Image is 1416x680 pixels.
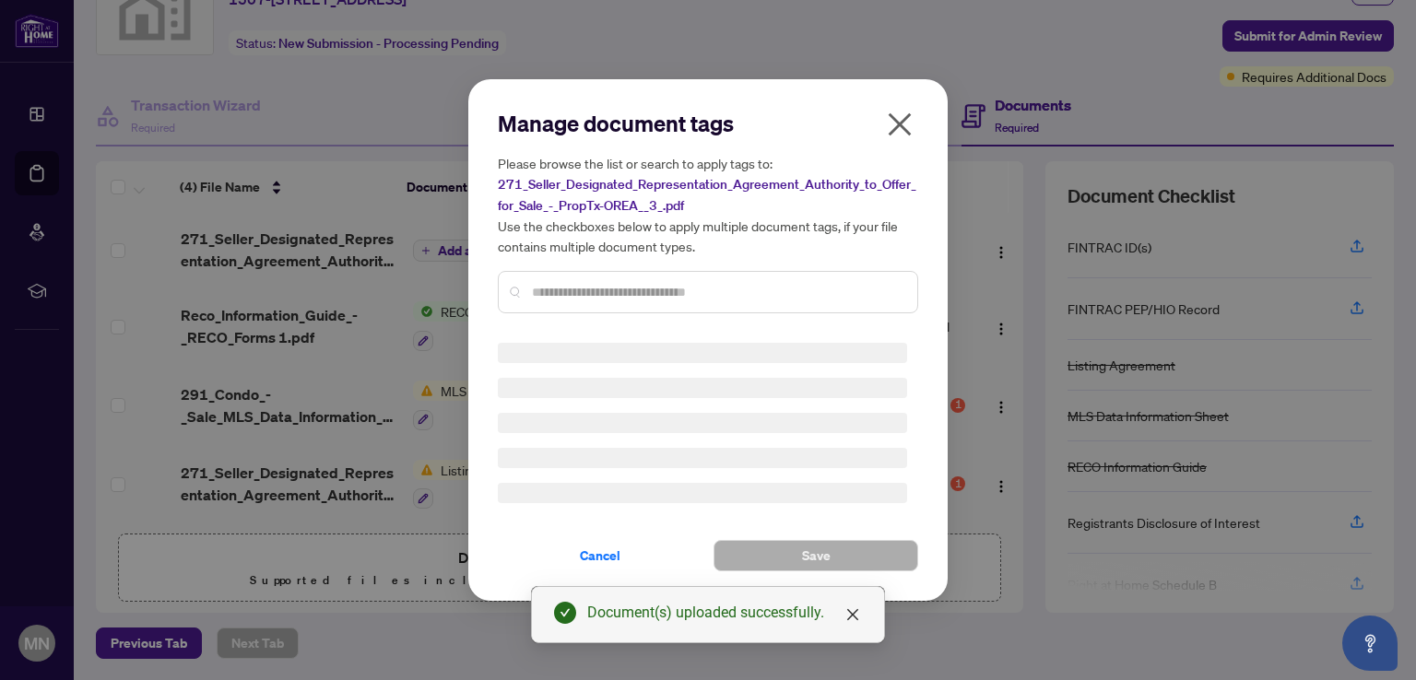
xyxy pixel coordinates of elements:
[498,109,918,138] h2: Manage document tags
[554,602,576,624] span: check-circle
[498,153,918,256] h5: Please browse the list or search to apply tags to: Use the checkboxes below to apply multiple doc...
[587,602,862,624] div: Document(s) uploaded successfully.
[714,540,918,571] button: Save
[498,540,702,571] button: Cancel
[1342,616,1398,671] button: Open asap
[498,176,916,214] span: 271_Seller_Designated_Representation_Agreement_Authority_to_Offer_for_Sale_-_PropTx-OREA__3_.pdf
[580,541,620,570] span: Cancel
[843,604,863,625] a: Close
[885,110,914,139] span: close
[845,607,860,622] span: close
